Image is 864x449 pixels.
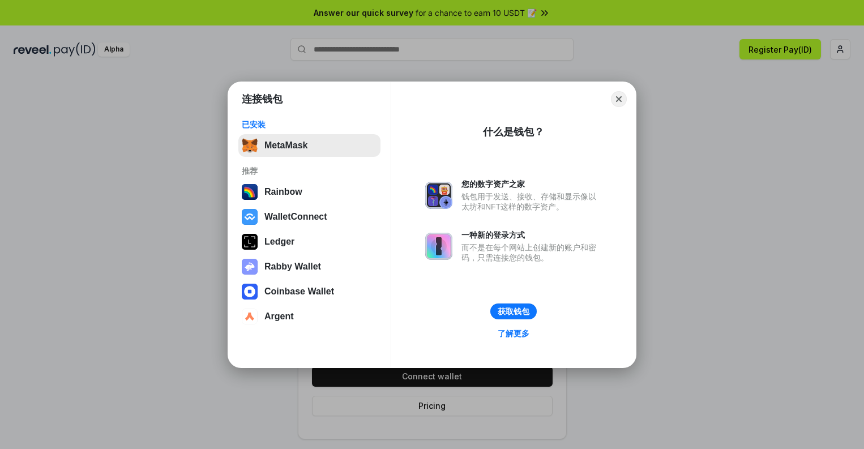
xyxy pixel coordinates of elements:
div: 什么是钱包？ [483,125,544,139]
button: MetaMask [238,134,380,157]
img: svg+xml,%3Csvg%20width%3D%2228%22%20height%3D%2228%22%20viewBox%3D%220%200%2028%2028%22%20fill%3D... [242,284,258,300]
div: Argent [264,311,294,322]
div: 已安装 [242,119,377,130]
div: 而不是在每个网站上创建新的账户和密码，只需连接您的钱包。 [461,242,602,263]
div: 获取钱包 [498,306,529,317]
img: svg+xml,%3Csvg%20xmlns%3D%22http%3A%2F%2Fwww.w3.org%2F2000%2Fsvg%22%20fill%3D%22none%22%20viewBox... [242,259,258,275]
img: svg+xml,%3Csvg%20width%3D%22120%22%20height%3D%22120%22%20viewBox%3D%220%200%20120%20120%22%20fil... [242,184,258,200]
div: MetaMask [264,140,307,151]
div: 您的数字资产之家 [461,179,602,189]
img: svg+xml,%3Csvg%20xmlns%3D%22http%3A%2F%2Fwww.w3.org%2F2000%2Fsvg%22%20fill%3D%22none%22%20viewBox... [425,182,452,209]
div: Rainbow [264,187,302,197]
h1: 连接钱包 [242,92,283,106]
div: 一种新的登录方式 [461,230,602,240]
div: 推荐 [242,166,377,176]
button: WalletConnect [238,206,380,228]
div: Ledger [264,237,294,247]
img: svg+xml,%3Csvg%20width%3D%2228%22%20height%3D%2228%22%20viewBox%3D%220%200%2028%2028%22%20fill%3D... [242,309,258,324]
button: Argent [238,305,380,328]
img: svg+xml,%3Csvg%20fill%3D%22none%22%20height%3D%2233%22%20viewBox%3D%220%200%2035%2033%22%20width%... [242,138,258,153]
img: svg+xml,%3Csvg%20width%3D%2228%22%20height%3D%2228%22%20viewBox%3D%220%200%2028%2028%22%20fill%3D... [242,209,258,225]
button: Ledger [238,230,380,253]
img: svg+xml,%3Csvg%20xmlns%3D%22http%3A%2F%2Fwww.w3.org%2F2000%2Fsvg%22%20fill%3D%22none%22%20viewBox... [425,233,452,260]
div: Coinbase Wallet [264,286,334,297]
div: WalletConnect [264,212,327,222]
div: Rabby Wallet [264,262,321,272]
button: 获取钱包 [490,303,537,319]
button: Close [611,91,627,107]
button: Rainbow [238,181,380,203]
button: Rabby Wallet [238,255,380,278]
div: 了解更多 [498,328,529,339]
div: 钱包用于发送、接收、存储和显示像以太坊和NFT这样的数字资产。 [461,191,602,212]
img: svg+xml,%3Csvg%20xmlns%3D%22http%3A%2F%2Fwww.w3.org%2F2000%2Fsvg%22%20width%3D%2228%22%20height%3... [242,234,258,250]
button: Coinbase Wallet [238,280,380,303]
a: 了解更多 [491,326,536,341]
